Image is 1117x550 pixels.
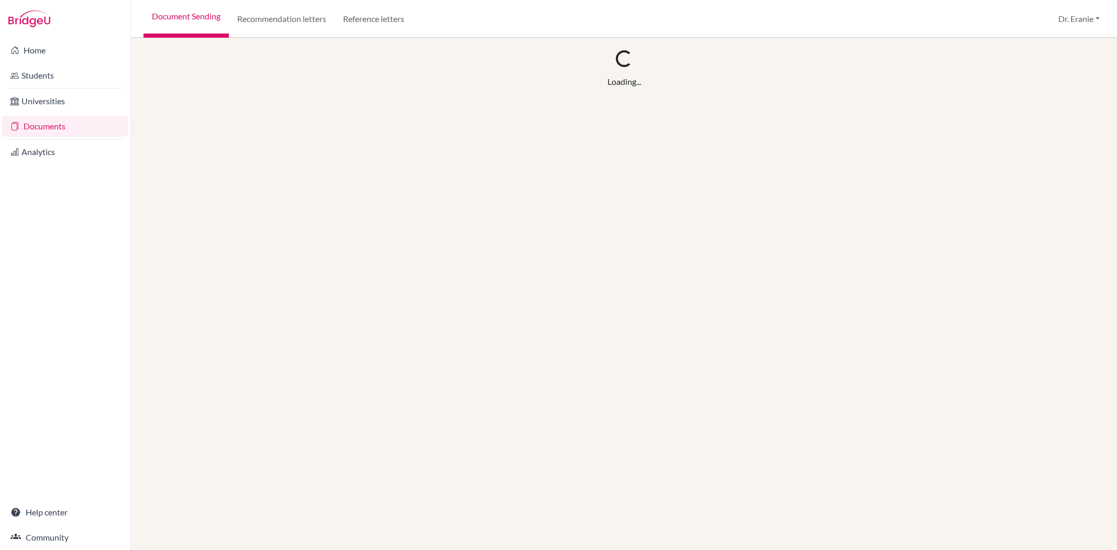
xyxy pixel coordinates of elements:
[2,141,128,162] a: Analytics
[2,527,128,548] a: Community
[2,502,128,523] a: Help center
[2,116,128,137] a: Documents
[607,75,641,88] div: Loading...
[1054,9,1104,29] button: Dr. Eranie
[8,10,50,27] img: Bridge-U
[2,65,128,86] a: Students
[2,91,128,112] a: Universities
[2,40,128,61] a: Home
